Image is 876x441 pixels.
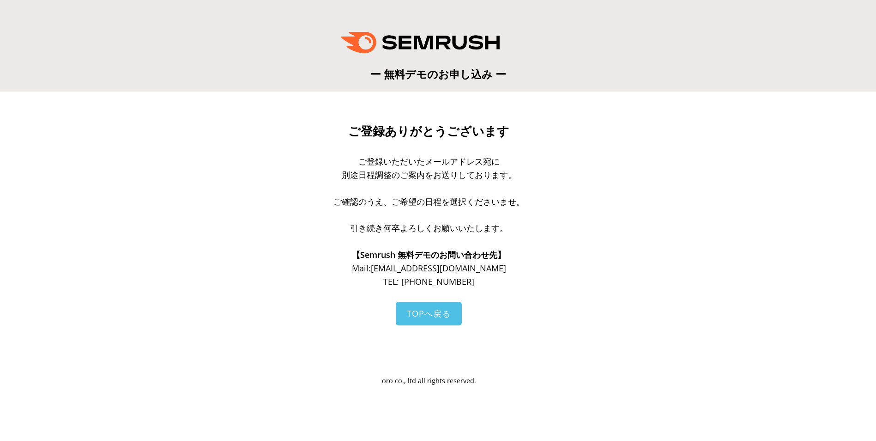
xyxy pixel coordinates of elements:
[358,156,500,167] span: ご登録いただいたメールアドレス宛に
[370,67,506,81] span: ー 無料デモのお申し込み ー
[396,302,462,325] a: TOPへ戻る
[383,276,474,287] span: TEL: [PHONE_NUMBER]
[348,124,509,138] span: ご登録ありがとうございます
[350,222,508,233] span: 引き続き何卒よろしくお願いいたします。
[333,196,525,207] span: ご確認のうえ、ご希望の日程を選択くださいませ。
[407,308,451,319] span: TOPへ戻る
[352,263,506,274] span: Mail: [EMAIL_ADDRESS][DOMAIN_NAME]
[382,376,476,385] span: oro co., ltd all rights reserved.
[352,249,506,260] span: 【Semrush 無料デモのお問い合わせ先】
[342,169,516,180] span: 別途日程調整のご案内をお送りしております。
